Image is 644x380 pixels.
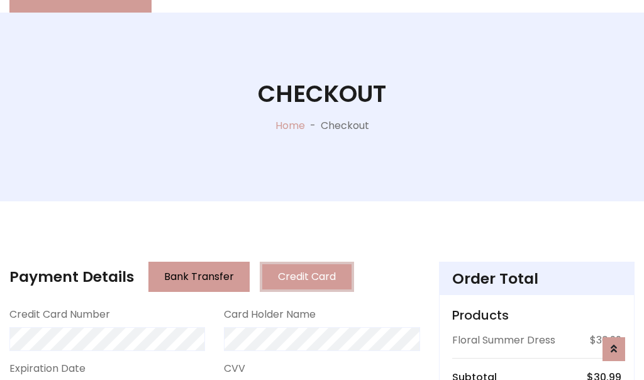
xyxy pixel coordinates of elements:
[275,118,305,133] a: Home
[9,307,110,322] label: Credit Card Number
[321,118,369,133] p: Checkout
[9,361,86,376] label: Expiration Date
[9,268,134,286] h4: Payment Details
[452,333,555,348] p: Floral Summer Dress
[260,262,354,292] button: Credit Card
[305,118,321,133] p: -
[452,270,621,288] h4: Order Total
[224,307,316,322] label: Card Holder Name
[590,333,621,348] p: $30.99
[224,361,245,376] label: CVV
[258,80,386,108] h1: Checkout
[452,308,621,323] h5: Products
[148,262,250,292] button: Bank Transfer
